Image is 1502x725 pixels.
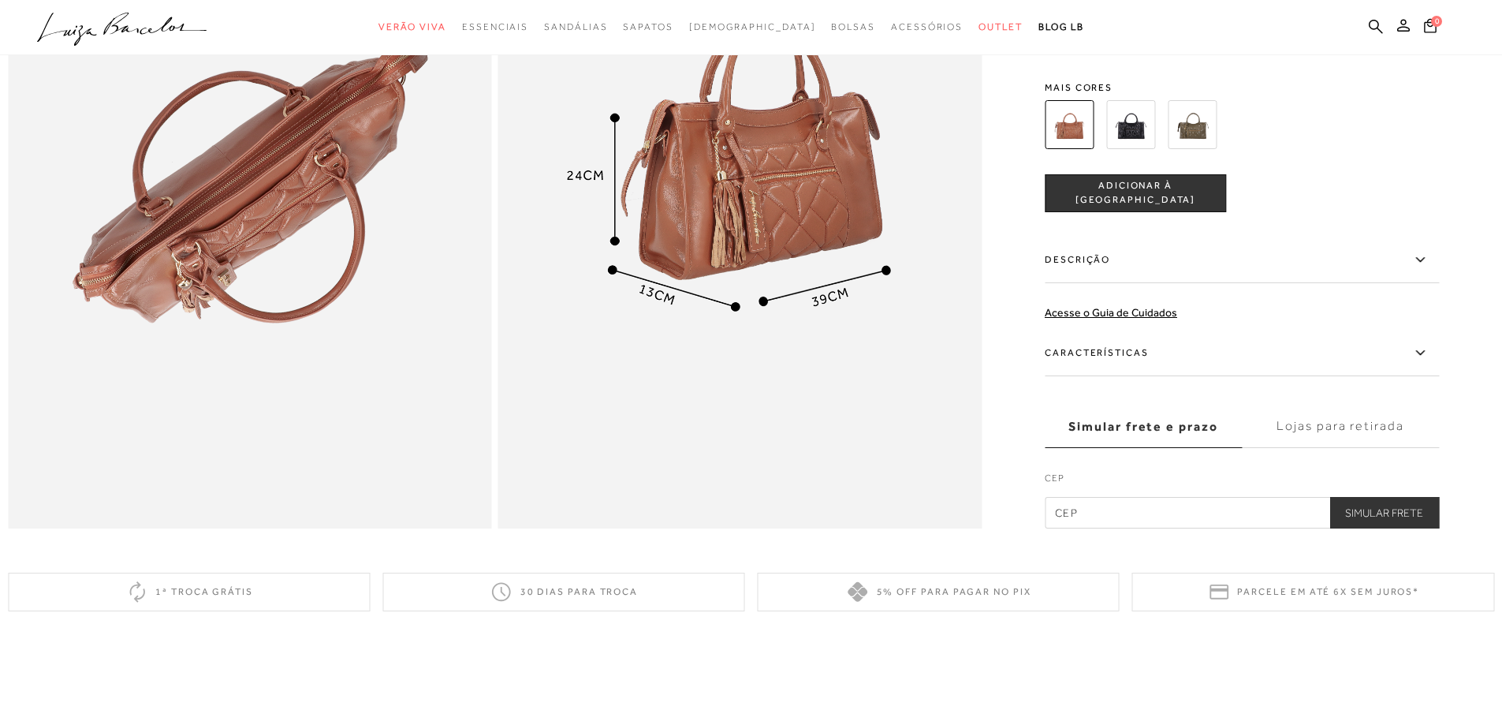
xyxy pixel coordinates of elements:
[1242,405,1439,448] label: Lojas para retirada
[891,13,963,42] a: noSubCategoriesText
[378,21,446,32] span: Verão Viva
[1045,180,1225,207] span: ADICIONAR À [GEOGRAPHIC_DATA]
[831,21,875,32] span: Bolsas
[1106,100,1155,149] img: BOLSA TOTE EM COURO PRETO FÉ COM MATELASSÊ MÉDIA
[1132,573,1494,611] div: Parcele em até 6x sem juros*
[382,573,744,611] div: 30 dias para troca
[1045,83,1439,92] span: Mais cores
[623,21,673,32] span: Sapatos
[891,21,963,32] span: Acessórios
[1045,306,1177,319] a: Acesse o Guia de Cuidados
[978,13,1023,42] a: noSubCategoriesText
[8,573,370,611] div: 1ª troca grátis
[689,21,816,32] span: [DEMOGRAPHIC_DATA]
[978,21,1023,32] span: Outlet
[462,21,528,32] span: Essenciais
[623,13,673,42] a: noSubCategoriesText
[1045,497,1439,529] input: CEP
[1045,331,1439,376] label: Características
[1045,100,1094,149] img: BOLSA TOTE EM COURO CARAMELO COM MATELASSÊ MÉDIA
[1045,471,1439,493] label: CEP
[378,13,446,42] a: noSubCategoriesText
[1045,174,1226,212] button: ADICIONAR À [GEOGRAPHIC_DATA]
[758,573,1120,611] div: 5% off para pagar no PIX
[1419,17,1441,39] button: 0
[1329,497,1439,529] button: Simular Frete
[462,13,528,42] a: noSubCategoriesText
[1045,237,1439,283] label: Descrição
[1168,100,1217,149] img: BOLSA TOTE EM COURO VERDE TOMILHO COM MATELASSÊ MÉDIA
[831,13,875,42] a: noSubCategoriesText
[689,13,816,42] a: noSubCategoriesText
[544,21,607,32] span: Sandálias
[1431,16,1442,27] span: 0
[544,13,607,42] a: noSubCategoriesText
[1038,13,1084,42] a: BLOG LB
[1045,405,1242,448] label: Simular frete e prazo
[1038,21,1084,32] span: BLOG LB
